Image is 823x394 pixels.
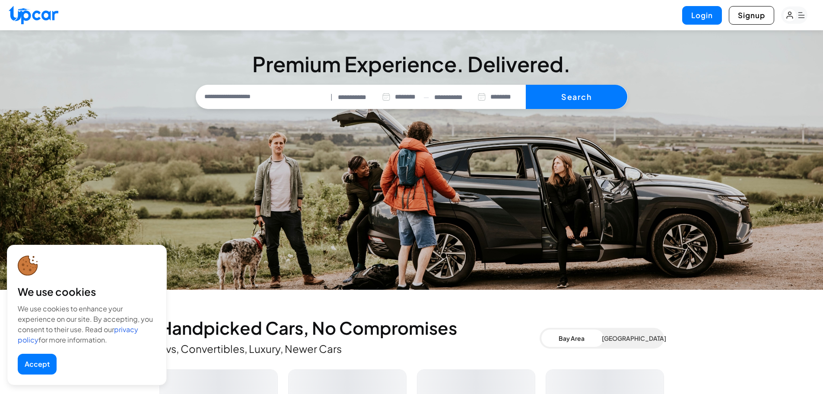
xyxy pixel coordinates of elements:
button: Accept [18,354,57,375]
img: cookie-icon.svg [18,256,38,276]
button: [GEOGRAPHIC_DATA] [602,330,662,347]
div: We use cookies [18,285,156,298]
span: | [330,92,333,102]
h3: Premium Experience. Delivered. [196,54,628,74]
h2: Handpicked Cars, No Compromises [159,321,540,335]
button: Login [682,6,722,25]
img: Upcar Logo [9,6,58,24]
button: Signup [729,6,774,25]
span: — [423,92,429,102]
button: Search [526,85,627,109]
button: Bay Area [541,330,602,347]
div: We use cookies to enhance your experience on our site. By accepting, you consent to their use. Re... [18,304,156,345]
p: Evs, Convertibles, Luxury, Newer Cars [159,342,540,356]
